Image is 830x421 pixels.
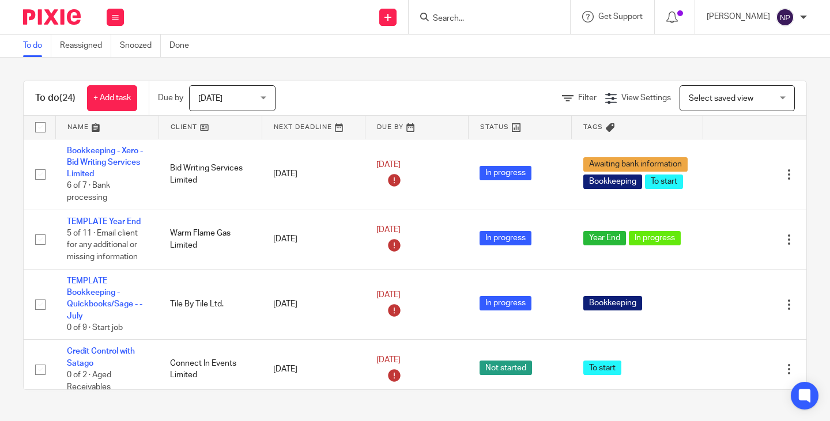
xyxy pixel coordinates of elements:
a: + Add task [87,85,137,111]
span: [DATE] [376,161,401,169]
p: [PERSON_NAME] [707,11,770,22]
a: TEMPLATE Bookkeeping - Quickbooks/Sage - - July [67,277,142,320]
img: svg%3E [776,8,794,26]
td: [DATE] [262,269,365,340]
a: Snoozed [120,35,161,57]
a: Done [169,35,198,57]
span: In progress [629,231,681,245]
span: Awaiting bank information [583,157,688,172]
span: In progress [480,231,531,245]
span: Get Support [598,13,643,21]
span: Not started [480,361,532,375]
span: In progress [480,296,531,310]
span: Select saved view [689,94,753,103]
a: To do [23,35,51,57]
a: Reassigned [60,35,111,57]
span: To start [645,175,683,189]
td: Bid Writing Services Limited [159,139,262,210]
td: [DATE] [262,139,365,210]
span: Bookkeeping [583,175,642,189]
span: Bookkeeping [583,296,642,310]
span: [DATE] [376,226,401,234]
td: Tile By Tile Ltd. [159,269,262,340]
span: [DATE] [376,356,401,364]
a: Bookkeeping - Xero - Bid Writing Services Limited [67,147,143,179]
span: [DATE] [198,94,222,103]
span: Year End [583,231,626,245]
td: Connect In Events Limited [159,340,262,399]
td: [DATE] [262,340,365,399]
span: View Settings [621,94,671,102]
span: [DATE] [376,291,401,299]
p: Due by [158,92,183,104]
a: TEMPLATE Year End [67,218,141,226]
span: 5 of 11 · Email client for any additional or missing information [67,229,138,261]
span: Tags [583,124,603,130]
td: [DATE] [262,210,365,269]
span: In progress [480,166,531,180]
img: Pixie [23,9,81,25]
span: To start [583,361,621,375]
td: Warm Flame Gas Limited [159,210,262,269]
input: Search [432,14,535,24]
span: (24) [59,93,76,103]
span: Filter [578,94,597,102]
a: Credit Control with Satago [67,347,135,367]
span: 6 of 7 · Bank processing [67,182,110,202]
h1: To do [35,92,76,104]
span: 0 of 9 · Start job [67,324,123,332]
span: 0 of 2 · Aged Receivables [67,371,111,391]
